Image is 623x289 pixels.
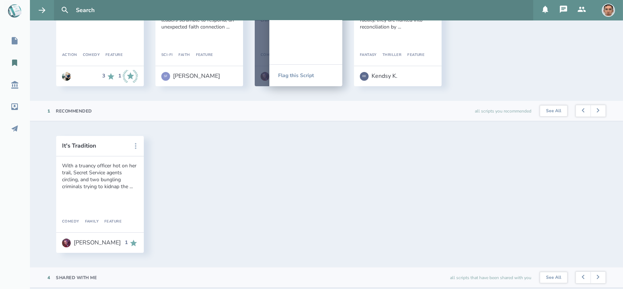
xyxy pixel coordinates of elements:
[161,72,170,81] div: SF
[62,53,77,57] div: Action
[118,70,138,83] div: 1 Industry Recommends
[47,275,50,281] div: 4
[62,239,71,247] img: user_1718118867-crop.jpg
[62,142,128,149] button: It's Tradition
[372,73,397,79] div: Kendsy K.
[74,239,121,246] div: [PERSON_NAME]
[118,73,121,79] div: 1
[47,108,50,114] div: 1
[125,239,138,247] div: 1 Recommends
[99,220,122,224] div: Feature
[62,235,121,251] a: [PERSON_NAME]
[102,70,115,83] div: 3 Recommends
[602,4,615,17] img: user_1756948650-crop.jpg
[190,53,213,57] div: Feature
[475,101,531,121] div: all scripts you recommended
[173,53,190,57] div: Faith
[62,162,138,190] div: With a truancy officer hot on her trail, Secret Service agents circling, and two bungling crimina...
[79,220,99,224] div: Family
[278,65,334,86] div: Flag this Script
[360,53,377,57] div: Fantasy
[173,73,220,79] div: [PERSON_NAME]
[450,267,531,288] div: all scripts that have been shared with you
[540,272,567,283] button: See All
[77,53,100,57] div: Comedy
[62,72,71,81] img: user_1673573717-crop.jpg
[540,106,567,117] button: See All
[125,240,128,246] div: 1
[56,108,92,114] div: Recommended
[62,220,79,224] div: Comedy
[401,53,424,57] div: Feature
[161,68,220,84] a: SF[PERSON_NAME]
[161,53,173,57] div: Sci-Fi
[100,53,123,57] div: Feature
[102,73,105,79] div: 3
[360,68,397,84] a: KKKendsy K.
[62,68,71,84] a: Go to Anthony Miguel Cantu's profile
[377,53,401,57] div: Thriller
[360,72,369,81] div: KK
[56,275,97,281] div: Shared With Me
